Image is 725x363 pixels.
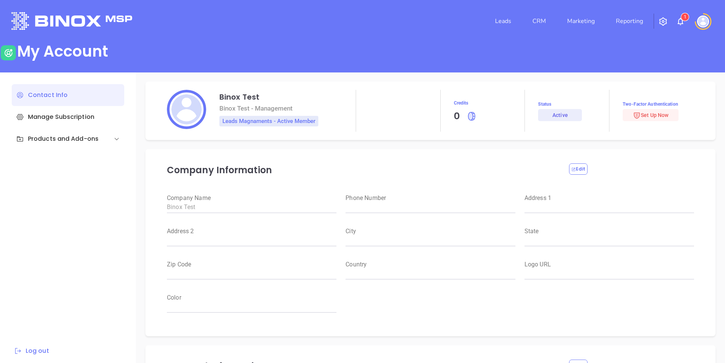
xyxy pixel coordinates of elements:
[167,90,206,129] img: profile
[681,13,689,21] sup: 1
[346,201,515,213] input: weight
[346,195,515,201] label: Phone Number
[167,201,336,213] input: weight
[524,195,694,201] label: Address 1
[167,228,336,234] label: Address 2
[529,14,549,29] a: CRM
[524,201,694,213] input: weight
[697,15,709,28] img: user
[346,234,515,246] input: weight
[524,228,694,234] label: State
[1,45,16,60] img: user
[219,116,318,126] div: Leads Magnaments - Active Member
[17,42,108,60] div: My Account
[167,261,336,268] label: Zip Code
[623,101,694,108] span: Two-Factor Authentication
[524,268,694,280] input: weight
[219,93,259,101] div: Binox Test
[552,109,568,121] div: Active
[346,268,515,280] input: weight
[12,346,51,356] button: Log out
[12,128,124,150] div: Products and Add-ons
[167,195,336,201] label: Company Name
[633,112,668,118] span: Set Up Now
[569,163,588,175] button: Edit
[346,228,515,234] label: City
[167,295,336,301] label: Color
[346,261,515,268] label: Country
[167,268,336,280] input: weight
[167,163,560,177] p: Company Information
[16,134,99,143] div: Products and Add-ons
[683,14,686,20] span: 1
[167,234,336,246] input: weight
[12,106,124,128] div: Manage Subscription
[167,301,336,313] input: weight
[11,12,132,30] img: logo
[613,14,646,29] a: Reporting
[659,17,668,26] img: iconSetting
[524,234,694,246] input: weight
[524,261,694,268] label: Logo URL
[454,98,525,108] span: Credits
[454,109,460,123] div: 0
[492,14,514,29] a: Leads
[564,14,598,29] a: Marketing
[676,17,685,26] img: iconNotification
[219,105,293,112] div: Binox Test - Management
[12,84,124,106] div: Contact Info
[538,101,609,108] span: Status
